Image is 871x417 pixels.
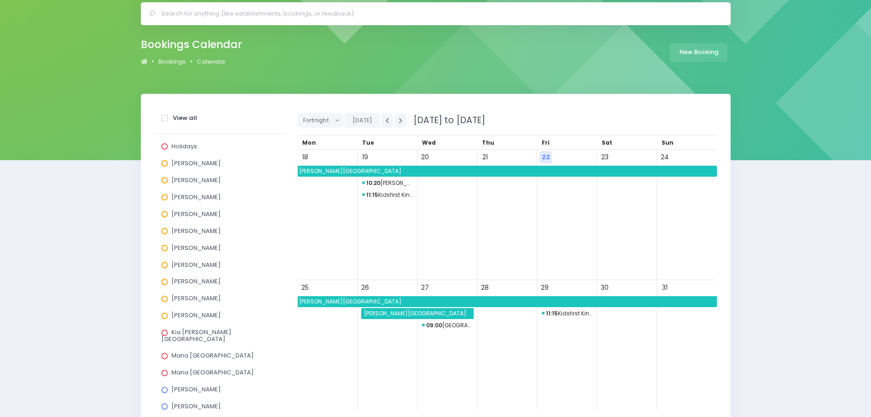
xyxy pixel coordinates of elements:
[408,114,485,126] span: [DATE] to [DATE]
[363,308,474,319] span: Springston School
[298,296,717,307] span: Burnham School
[171,368,254,377] span: Mana [GEOGRAPHIC_DATA]
[546,309,558,317] strong: 11:15
[598,282,611,294] span: 30
[298,166,717,177] span: Burnham School
[299,282,311,294] span: 25
[540,151,552,163] span: 22
[171,227,221,235] span: [PERSON_NAME]
[303,114,331,127] span: Fortnight
[171,277,221,286] span: [PERSON_NAME]
[419,151,431,163] span: 20
[161,328,231,343] span: Kia [PERSON_NAME][GEOGRAPHIC_DATA]
[539,282,551,294] span: 29
[602,139,612,146] span: Sat
[171,385,221,394] span: [PERSON_NAME]
[299,151,311,163] span: 18
[359,282,371,294] span: 26
[542,308,593,319] span: Kidsfirst Kindergartens-West Rolleston
[366,191,378,199] strong: 11:15
[171,193,221,201] span: [PERSON_NAME]
[171,402,221,411] span: [PERSON_NAME]
[171,294,221,303] span: [PERSON_NAME]
[542,139,550,146] span: Fri
[141,38,242,51] h2: Bookings Calendar
[479,151,491,163] span: 21
[658,282,671,294] span: 31
[197,57,225,66] a: Calendar
[171,351,254,360] span: Mana [GEOGRAPHIC_DATA]
[598,151,611,163] span: 23
[359,151,371,163] span: 19
[345,113,380,128] button: [DATE]
[171,260,221,269] span: [PERSON_NAME]
[171,244,221,252] span: [PERSON_NAME]
[362,178,413,189] span: Annabel's Educare - New Brighton
[158,57,186,66] a: Bookings
[479,282,491,294] span: 28
[366,179,380,187] strong: 10:20
[426,321,442,329] strong: 09:00
[171,311,221,320] span: [PERSON_NAME]
[362,139,374,146] span: Tue
[662,139,673,146] span: Sun
[173,114,197,122] strong: View all
[171,176,221,184] span: [PERSON_NAME]
[171,159,221,168] span: [PERSON_NAME]
[670,43,727,62] a: New Booking
[422,139,436,146] span: Wed
[482,139,494,146] span: Thu
[171,210,221,218] span: [PERSON_NAME]
[298,113,344,128] button: Fortnight
[419,282,431,294] span: 27
[171,142,197,151] span: Holidays
[658,151,671,163] span: 24
[302,139,316,146] span: Mon
[422,320,473,331] span: Glentunnel School
[362,190,413,200] span: Kidsfirst Kindergartens Rutland Street
[161,7,718,21] input: Search for anything (like establishments, bookings, or feedback)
